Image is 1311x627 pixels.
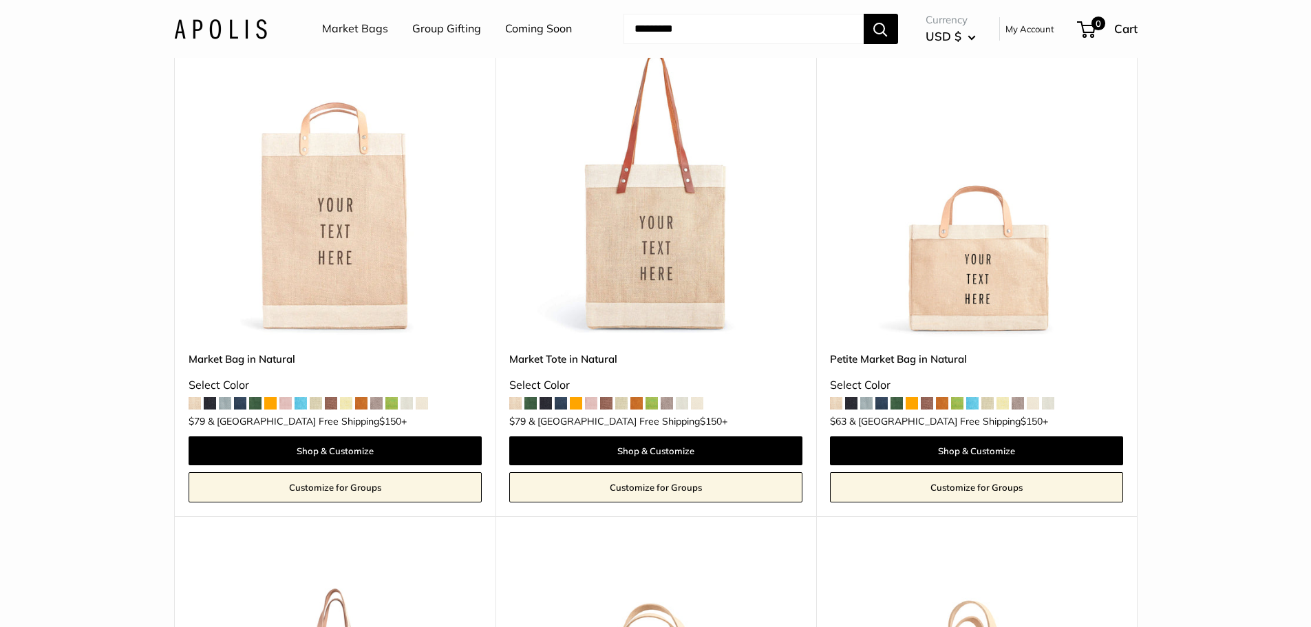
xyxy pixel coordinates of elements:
[700,415,722,427] span: $150
[174,19,267,39] img: Apolis
[1078,18,1138,40] a: 0 Cart
[509,472,802,502] a: Customize for Groups
[830,415,846,427] span: $63
[830,44,1123,337] img: Petite Market Bag in Natural
[830,44,1123,337] a: Petite Market Bag in Naturaldescription_Effortless style that elevates every moment
[505,19,572,39] a: Coming Soon
[1021,415,1043,427] span: $150
[189,44,482,337] a: Market Bag in NaturalMarket Bag in Natural
[412,19,481,39] a: Group Gifting
[189,472,482,502] a: Customize for Groups
[509,436,802,465] a: Shop & Customize
[926,25,976,47] button: USD $
[830,472,1123,502] a: Customize for Groups
[864,14,898,44] button: Search
[189,436,482,465] a: Shop & Customize
[189,415,205,427] span: $79
[926,29,961,43] span: USD $
[830,375,1123,396] div: Select Color
[189,351,482,367] a: Market Bag in Natural
[830,436,1123,465] a: Shop & Customize
[1091,17,1105,30] span: 0
[189,375,482,396] div: Select Color
[1005,21,1054,37] a: My Account
[529,416,727,426] span: & [GEOGRAPHIC_DATA] Free Shipping +
[189,44,482,337] img: Market Bag in Natural
[322,19,388,39] a: Market Bags
[1114,21,1138,36] span: Cart
[623,14,864,44] input: Search...
[926,10,976,30] span: Currency
[830,351,1123,367] a: Petite Market Bag in Natural
[509,415,526,427] span: $79
[509,375,802,396] div: Select Color
[849,416,1048,426] span: & [GEOGRAPHIC_DATA] Free Shipping +
[509,44,802,337] img: description_Make it yours with custom printed text.
[208,416,407,426] span: & [GEOGRAPHIC_DATA] Free Shipping +
[509,44,802,337] a: description_Make it yours with custom printed text.description_The Original Market bag in its 4 n...
[379,415,401,427] span: $150
[509,351,802,367] a: Market Tote in Natural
